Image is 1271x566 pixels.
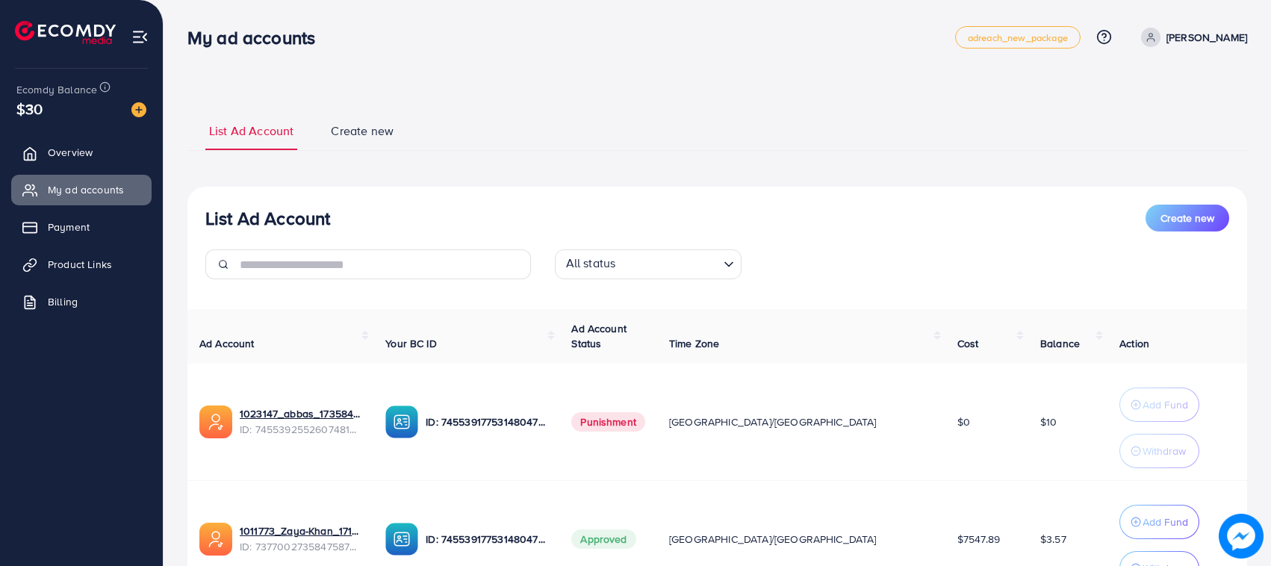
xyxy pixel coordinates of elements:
span: adreach_new_package [968,33,1068,43]
span: Your BC ID [385,336,437,351]
h3: List Ad Account [205,208,330,229]
span: $7547.89 [957,532,1000,547]
img: ic-ba-acc.ded83a64.svg [385,405,418,438]
span: My ad accounts [48,182,124,197]
span: Payment [48,220,90,234]
button: Add Fund [1119,388,1199,422]
span: ID: 7377002735847587841 [240,539,361,554]
a: My ad accounts [11,175,152,205]
a: Product Links [11,249,152,279]
span: Punishment [571,412,645,432]
p: Add Fund [1143,396,1188,414]
a: 1011773_Zaya-Khan_1717592302951 [240,523,361,538]
img: menu [131,28,149,46]
span: Create new [1160,211,1214,226]
img: ic-ads-acc.e4c84228.svg [199,523,232,556]
span: Create new [331,122,394,140]
img: logo [15,21,116,44]
button: Create new [1146,205,1229,231]
span: Balance [1040,336,1080,351]
img: ic-ba-acc.ded83a64.svg [385,523,418,556]
a: Overview [11,137,152,167]
a: Payment [11,212,152,242]
p: ID: 7455391775314804752 [426,530,547,548]
img: image [1219,514,1264,559]
span: $0 [957,414,970,429]
p: [PERSON_NAME] [1166,28,1247,46]
span: Time Zone [669,336,719,351]
button: Withdraw [1119,434,1199,468]
span: Cost [957,336,979,351]
span: Approved [571,529,635,549]
span: Product Links [48,257,112,272]
span: Billing [48,294,78,309]
a: adreach_new_package [955,26,1081,49]
span: ID: 7455392552607481857 [240,422,361,437]
span: [GEOGRAPHIC_DATA]/[GEOGRAPHIC_DATA] [669,414,877,429]
div: Search for option [555,249,742,279]
span: Ad Account [199,336,255,351]
a: Billing [11,287,152,317]
div: <span class='underline'>1011773_Zaya-Khan_1717592302951</span></br>7377002735847587841 [240,523,361,554]
button: Add Fund [1119,505,1199,539]
span: Overview [48,145,93,160]
span: Ad Account Status [571,321,627,351]
span: $30 [16,98,43,119]
span: Ecomdy Balance [16,82,97,97]
span: $3.57 [1040,532,1066,547]
h3: My ad accounts [187,27,327,49]
a: 1023147_abbas_1735843853887 [240,406,361,421]
span: Action [1119,336,1149,351]
p: Add Fund [1143,513,1188,531]
span: $10 [1040,414,1057,429]
img: ic-ads-acc.e4c84228.svg [199,405,232,438]
p: Withdraw [1143,442,1186,460]
span: List Ad Account [209,122,293,140]
p: ID: 7455391775314804752 [426,413,547,431]
span: [GEOGRAPHIC_DATA]/[GEOGRAPHIC_DATA] [669,532,877,547]
a: [PERSON_NAME] [1135,28,1247,47]
img: image [131,102,146,117]
input: Search for option [620,252,717,276]
span: All status [563,252,619,276]
div: <span class='underline'>1023147_abbas_1735843853887</span></br>7455392552607481857 [240,406,361,437]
